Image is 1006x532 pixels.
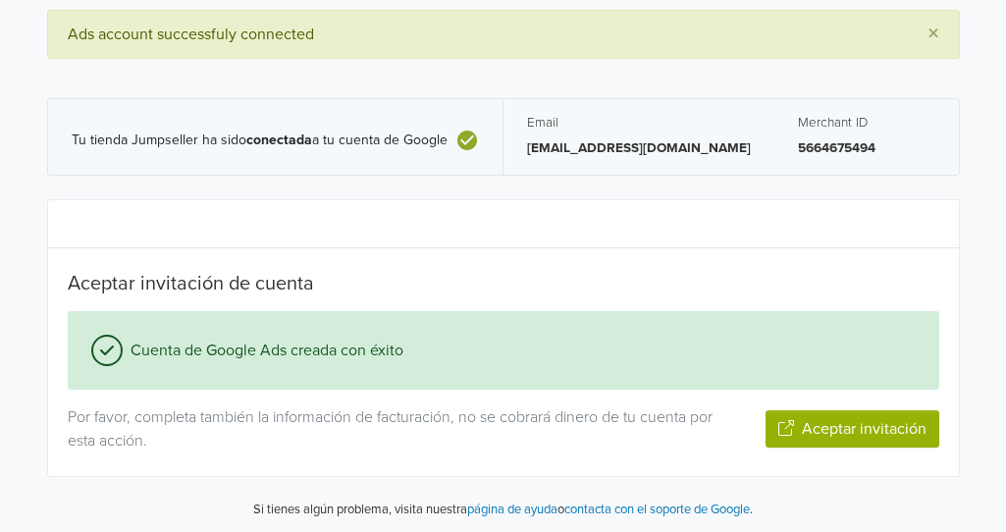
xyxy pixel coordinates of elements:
[47,10,960,59] div: Ads account successfuly connected
[527,138,751,158] p: [EMAIL_ADDRESS][DOMAIN_NAME]
[72,133,448,149] span: Tu tienda Jumpseller ha sido a tu cuenta de Google
[527,115,751,131] h5: Email
[467,502,557,517] a: página de ayuda
[253,501,753,520] p: Si tienes algún problema, visita nuestra o .
[564,502,750,517] a: contacta con el soporte de Google
[908,11,959,58] button: Close
[798,115,935,131] h5: Merchant ID
[927,20,939,48] span: ×
[246,132,312,148] b: conectada
[798,138,935,158] p: 5664675494
[68,405,715,452] p: Por favor, completa también la información de facturación, no se cobrará dinero de tu cuenta por ...
[123,339,403,362] span: Cuenta de Google Ads creada con éxito
[766,410,939,448] button: Aceptar invitación
[68,272,939,295] h5: Aceptar invitación de cuenta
